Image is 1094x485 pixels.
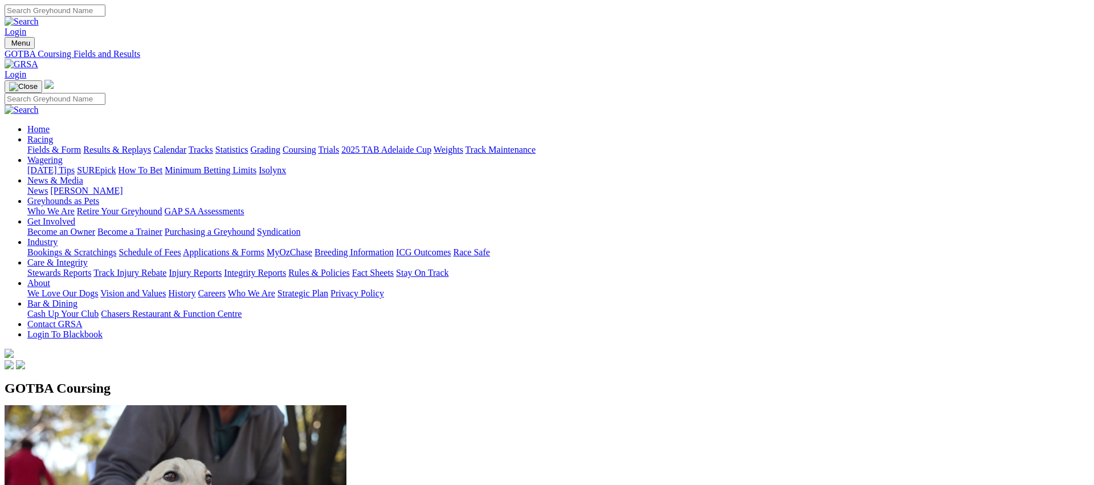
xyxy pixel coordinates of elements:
[119,165,163,175] a: How To Bet
[5,381,111,396] span: GOTBA Coursing
[5,5,105,17] input: Search
[5,27,26,36] a: Login
[315,247,394,257] a: Breeding Information
[27,145,81,154] a: Fields & Form
[453,247,489,257] a: Race Safe
[27,237,58,247] a: Industry
[5,49,1089,59] a: GOTBA Coursing Fields and Results
[9,82,38,91] img: Close
[100,288,166,298] a: Vision and Values
[27,227,1089,237] div: Get Involved
[27,309,99,319] a: Cash Up Your Club
[27,186,48,195] a: News
[434,145,463,154] a: Weights
[27,217,75,226] a: Get Involved
[27,206,75,216] a: Who We Are
[169,268,222,278] a: Injury Reports
[165,227,255,237] a: Purchasing a Greyhound
[5,80,42,93] button: Toggle navigation
[153,145,186,154] a: Calendar
[77,206,162,216] a: Retire Your Greyhound
[83,145,151,154] a: Results & Replays
[396,247,451,257] a: ICG Outcomes
[5,93,105,105] input: Search
[283,145,316,154] a: Coursing
[27,135,53,144] a: Racing
[27,309,1089,319] div: Bar & Dining
[44,80,54,89] img: logo-grsa-white.png
[27,268,1089,278] div: Care & Integrity
[27,247,1089,258] div: Industry
[466,145,536,154] a: Track Maintenance
[183,247,264,257] a: Applications & Forms
[11,39,30,47] span: Menu
[165,165,256,175] a: Minimum Betting Limits
[189,145,213,154] a: Tracks
[77,165,116,175] a: SUREpick
[288,268,350,278] a: Rules & Policies
[259,165,286,175] a: Isolynx
[50,186,123,195] a: [PERSON_NAME]
[318,145,339,154] a: Trials
[5,349,14,358] img: logo-grsa-white.png
[27,145,1089,155] div: Racing
[27,278,50,288] a: About
[396,268,448,278] a: Stay On Track
[198,288,226,298] a: Careers
[27,258,88,267] a: Care & Integrity
[352,268,394,278] a: Fact Sheets
[27,288,1089,299] div: About
[5,37,35,49] button: Toggle navigation
[168,288,195,298] a: History
[27,319,82,329] a: Contact GRSA
[5,70,26,79] a: Login
[251,145,280,154] a: Grading
[5,17,39,27] img: Search
[27,268,91,278] a: Stewards Reports
[27,186,1089,196] div: News & Media
[5,105,39,115] img: Search
[27,247,116,257] a: Bookings & Scratchings
[5,59,38,70] img: GRSA
[215,145,248,154] a: Statistics
[224,268,286,278] a: Integrity Reports
[341,145,431,154] a: 2025 TAB Adelaide Cup
[257,227,300,237] a: Syndication
[27,155,63,165] a: Wagering
[27,165,1089,176] div: Wagering
[101,309,242,319] a: Chasers Restaurant & Function Centre
[228,288,275,298] a: Who We Are
[165,206,244,216] a: GAP SA Assessments
[119,247,181,257] a: Schedule of Fees
[27,165,75,175] a: [DATE] Tips
[5,360,14,369] img: facebook.svg
[27,288,98,298] a: We Love Our Dogs
[93,268,166,278] a: Track Injury Rebate
[16,360,25,369] img: twitter.svg
[27,206,1089,217] div: Greyhounds as Pets
[27,227,95,237] a: Become an Owner
[27,176,83,185] a: News & Media
[97,227,162,237] a: Become a Trainer
[267,247,312,257] a: MyOzChase
[277,288,328,298] a: Strategic Plan
[27,329,103,339] a: Login To Blackbook
[330,288,384,298] a: Privacy Policy
[27,299,77,308] a: Bar & Dining
[27,196,99,206] a: Greyhounds as Pets
[27,124,50,134] a: Home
